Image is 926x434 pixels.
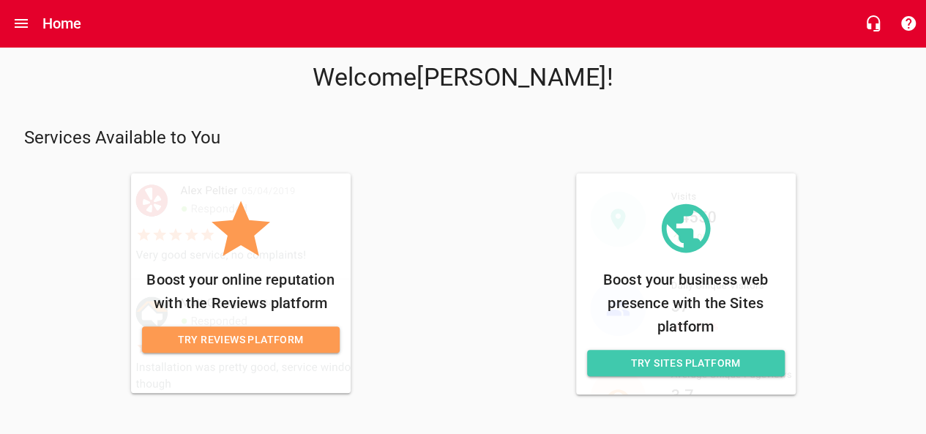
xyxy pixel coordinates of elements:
a: Try Reviews Platform [142,326,340,353]
button: Open drawer [4,6,39,41]
h6: Home [42,12,82,35]
p: Boost your business web presence with the Sites platform [587,268,785,338]
p: Boost your online reputation with the Reviews platform [142,268,340,315]
p: Welcome [PERSON_NAME] ! [24,63,903,92]
span: Try Sites Platform [599,354,773,373]
a: Try Sites Platform [587,350,785,377]
button: Live Chat [856,6,891,41]
span: Try Reviews Platform [154,331,328,349]
p: Services Available to You [24,127,903,150]
button: Support Portal [891,6,926,41]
